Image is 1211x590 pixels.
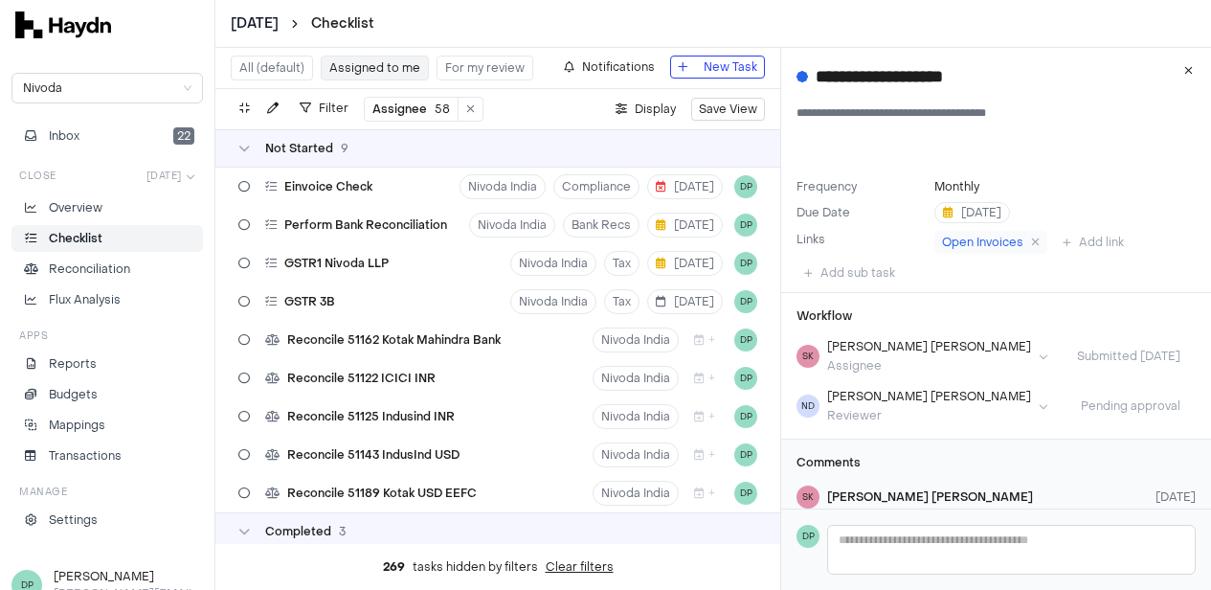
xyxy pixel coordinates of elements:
button: SK[PERSON_NAME] [PERSON_NAME]Assignee [796,339,1048,374]
span: [DATE] [656,294,714,309]
button: + [686,481,723,506]
button: Display [608,98,684,121]
div: tasks hidden by filters [215,544,780,590]
span: [DATE] [1155,489,1196,505]
h3: [PERSON_NAME] [54,568,203,585]
button: Nivoda India [593,328,679,352]
button: Monthly [934,179,979,194]
button: DP [734,367,757,390]
button: Inbox22 [11,123,203,149]
button: DP [734,443,757,466]
h3: Manage [19,485,67,499]
button: [DATE] [647,213,723,238]
a: Checklist [11,225,203,252]
h3: Workflow [796,308,852,324]
a: Reports [11,351,203,377]
a: Overview [11,194,203,221]
span: Not Started [265,141,333,156]
p: Checklist [49,230,102,247]
h3: Apps [19,329,48,343]
span: ND [801,399,815,414]
button: ND[PERSON_NAME] [PERSON_NAME]Reviewer [796,389,1048,423]
nav: breadcrumb [231,14,374,34]
button: Bank Recs [563,213,639,238]
span: Display [635,100,676,119]
span: DP [740,333,752,348]
button: DP [734,252,757,275]
span: Filter [319,99,348,118]
span: Pending approval [1065,398,1196,414]
p: Settings [49,511,98,529]
span: Einvoice Check [284,179,372,194]
span: GSTR1 Nivoda LLP [284,256,389,271]
button: DP [734,405,757,428]
span: DP [740,257,752,271]
button: Nivoda India [460,174,546,199]
p: Reconciliation [49,261,130,278]
button: Nivoda India [469,213,555,238]
label: Frequency [796,179,927,194]
button: Nivoda India [593,442,679,467]
p: Mappings [49,417,105,434]
button: DP [734,214,757,237]
span: DP [740,218,752,233]
button: [DATE] [934,202,1010,223]
span: Reconcile 51189 Kotak USD EEFC [287,486,477,501]
span: Assignee [372,102,427,117]
span: [DATE] [146,169,182,183]
button: All (default) [231,56,313,80]
h3: Close [19,169,56,183]
span: Submitted [DATE] [1062,349,1196,364]
span: [DATE] [656,179,714,194]
p: Flux Analysis [49,291,121,308]
button: + [686,404,723,429]
span: Reconcile 51125 Indusind INR [287,409,455,424]
span: Nivoda [23,74,191,102]
span: Add link [1079,233,1124,252]
p: Budgets [49,386,98,403]
button: Add sub task [796,261,903,284]
span: SK [802,350,814,364]
a: Reconciliation [11,256,203,283]
p: Overview [49,199,102,216]
div: [PERSON_NAME] [PERSON_NAME] [827,389,1031,404]
button: [DATE] [647,174,723,199]
p: Transactions [49,447,122,465]
button: [DATE] [231,14,279,34]
button: New Task [670,56,765,79]
span: Notifications [582,57,655,77]
button: Nivoda India [593,366,679,391]
span: DP [740,295,752,309]
button: DP [734,482,757,505]
button: Nivoda India [593,404,679,429]
span: GSTR 3B [284,294,335,309]
span: 9 [341,141,348,156]
button: DP [734,290,757,313]
span: 269 [383,559,405,575]
button: DP [734,329,757,352]
a: Flux Analysis [11,286,203,313]
label: Due Date [796,205,927,220]
div: Assignee [827,358,1031,374]
span: Save View [699,100,757,119]
button: Save View [691,98,765,121]
button: Nivoda India [510,251,596,276]
span: Reconcile 51162 Kotak Mahindra Bank [287,332,501,348]
span: [DATE] [656,256,714,271]
button: [DATE] [647,289,723,314]
span: 22 [173,127,194,145]
button: + [686,328,723,352]
button: [DATE] [139,165,204,187]
span: DP [740,180,752,194]
span: Open Invoices [942,235,1023,250]
span: SK [802,490,814,505]
button: Nivoda India [593,481,679,506]
button: Notifications [556,56,662,79]
span: New Task [704,57,757,77]
button: For my review [437,56,533,80]
span: DP [802,530,815,544]
a: Checklist [311,14,374,34]
button: Tax [604,289,639,314]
